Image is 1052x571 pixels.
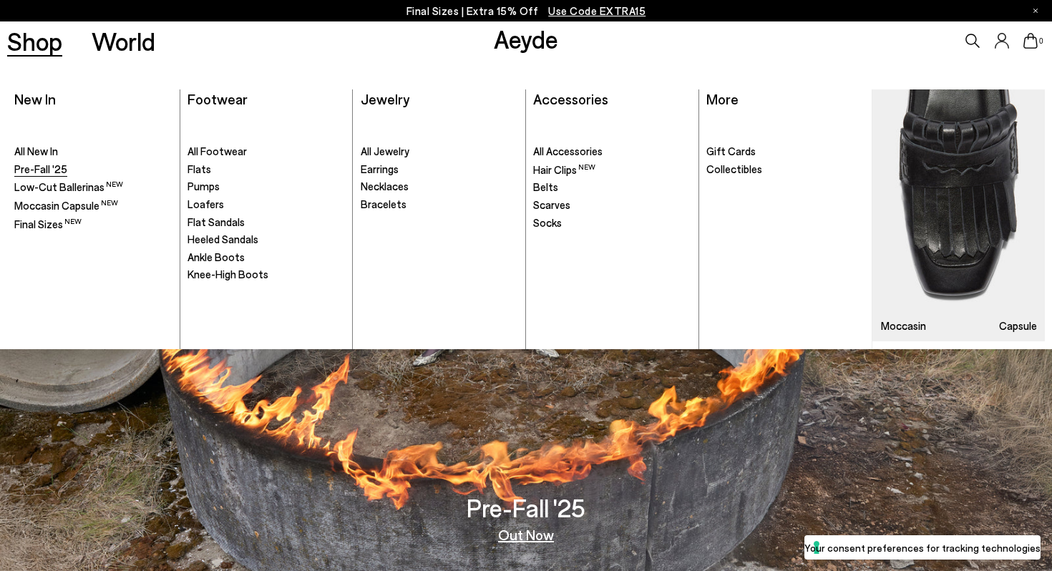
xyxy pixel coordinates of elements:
[187,90,248,107] a: Footwear
[361,180,409,192] span: Necklaces
[804,540,1041,555] label: Your consent preferences for tracking technologies
[187,162,211,175] span: Flats
[706,90,739,107] a: More
[361,162,518,177] a: Earrings
[804,535,1041,560] button: Your consent preferences for tracking technologies
[14,198,172,213] a: Moccasin Capsule
[533,145,691,159] a: All Accessories
[14,145,58,157] span: All New In
[881,321,926,331] h3: Moccasin
[533,198,570,211] span: Scarves
[361,162,399,175] span: Earrings
[533,145,603,157] span: All Accessories
[361,197,406,210] span: Bracelets
[533,162,691,177] a: Hair Clips
[14,145,172,159] a: All New In
[706,145,865,159] a: Gift Cards
[706,162,865,177] a: Collectibles
[187,215,245,228] span: Flat Sandals
[361,90,409,107] a: Jewelry
[467,495,585,520] h3: Pre-Fall '25
[187,233,258,245] span: Heeled Sandals
[361,180,518,194] a: Necklaces
[187,145,247,157] span: All Footwear
[187,197,345,212] a: Loafers
[14,180,123,193] span: Low-Cut Ballerinas
[406,2,646,20] p: Final Sizes | Extra 15% Off
[187,197,224,210] span: Loafers
[533,216,691,230] a: Socks
[533,90,608,107] a: Accessories
[187,180,220,192] span: Pumps
[187,250,345,265] a: Ankle Boots
[187,162,345,177] a: Flats
[14,162,172,177] a: Pre-Fall '25
[187,268,345,282] a: Knee-High Boots
[187,250,245,263] span: Ankle Boots
[92,29,155,54] a: World
[498,527,554,542] a: Out Now
[999,321,1037,331] h3: Capsule
[706,145,756,157] span: Gift Cards
[14,199,118,212] span: Moccasin Capsule
[14,162,67,175] span: Pre-Fall '25
[533,216,562,229] span: Socks
[187,215,345,230] a: Flat Sandals
[14,90,56,107] a: New In
[361,145,518,159] a: All Jewelry
[187,268,268,280] span: Knee-High Boots
[533,180,691,195] a: Belts
[361,197,518,212] a: Bracelets
[187,145,345,159] a: All Footwear
[706,162,762,175] span: Collectibles
[533,180,558,193] span: Belts
[1038,37,1045,45] span: 0
[361,145,409,157] span: All Jewelry
[872,89,1045,342] a: Moccasin Capsule
[533,198,691,213] a: Scarves
[533,163,595,176] span: Hair Clips
[872,89,1045,342] img: Mobile_e6eede4d-78b8-4bd1-ae2a-4197e375e133_900x.jpg
[187,233,345,247] a: Heeled Sandals
[7,29,62,54] a: Shop
[187,180,345,194] a: Pumps
[548,4,646,17] span: Navigate to /collections/ss25-final-sizes
[494,24,558,54] a: Aeyde
[14,180,172,195] a: Low-Cut Ballerinas
[1023,33,1038,49] a: 0
[14,218,82,230] span: Final Sizes
[14,217,172,232] a: Final Sizes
